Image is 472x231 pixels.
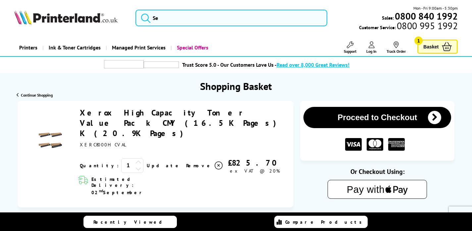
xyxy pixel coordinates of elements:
[99,188,103,193] sup: nd
[14,39,42,56] a: Printers
[49,39,101,56] span: Ink & Toner Cartridges
[277,61,349,68] span: Read over 8,000 Great Reviews!
[224,158,286,168] div: £825.70
[366,49,377,54] span: Log In
[21,93,53,98] span: Continue Shopping
[366,41,377,54] a: Log In
[285,219,365,225] span: Compare Products
[104,60,144,68] img: trustpilot rating
[382,15,394,21] span: Sales:
[345,138,362,151] img: VISA
[147,163,181,169] a: Update
[93,219,169,225] span: Recently Viewed
[80,108,281,138] a: Xerox High Capacity Toner Value Pack CMY (16.5K Pages) K (20.9K Pages)
[186,161,224,171] a: Delete item from your basket
[230,168,280,174] span: ex VAT @ 20%
[395,10,458,22] b: 0800 840 1992
[359,23,458,31] span: Customer Service:
[80,163,119,169] span: Quantity:
[414,37,423,45] span: 1
[396,23,458,29] span: 0800 995 1992
[367,138,383,151] img: MASTER CARD
[91,176,162,195] span: Estimated Delivery: 02 September
[300,167,454,176] div: Or Checkout Using:
[388,138,405,151] img: American Express
[14,10,118,25] img: Printerland Logo
[344,41,356,54] a: Support
[344,49,356,54] span: Support
[14,10,127,26] a: Printerland Logo
[413,5,458,11] span: Mon - Fri 9:00am - 5:30pm
[182,61,349,68] a: Trust Score 5.0 - Our Customers Love Us -Read over 8,000 Great Reviews!
[387,41,406,54] a: Track Order
[171,39,213,56] a: Special Offers
[17,93,53,98] a: Continue Shopping
[80,142,127,148] span: XERC8000HCVAL
[417,39,458,54] a: Basket 1
[200,80,272,93] h1: Shopping Basket
[83,216,177,228] a: Recently Viewed
[423,42,439,51] span: Basket
[186,163,212,169] span: Remove
[303,107,451,128] button: Proceed to Checkout
[135,10,327,26] input: Se
[274,216,368,228] a: Compare Products
[42,39,106,56] a: Ink & Toner Cartridges
[394,13,458,19] a: 0800 840 1992
[39,128,62,152] img: Xerox High Capacity Toner Value Pack CMY (16.5K Pages) K (20.9K Pages)
[106,39,171,56] a: Managed Print Services
[144,61,179,68] img: trustpilot rating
